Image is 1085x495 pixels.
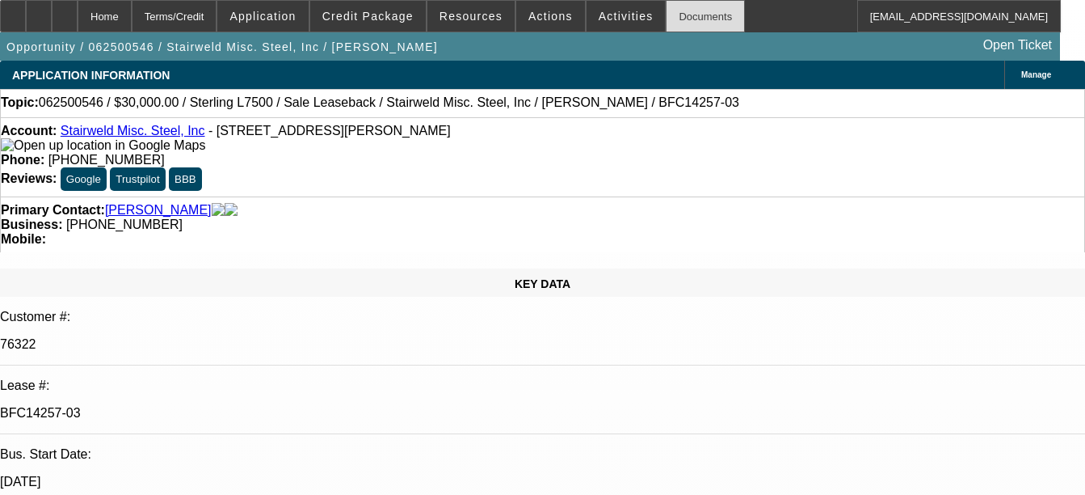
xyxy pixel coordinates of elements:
[217,1,308,32] button: Application
[528,10,573,23] span: Actions
[1,218,62,231] strong: Business:
[1,124,57,137] strong: Account:
[1,153,44,167] strong: Phone:
[61,124,205,137] a: Stairweld Misc. Steel, Inc
[39,95,739,110] span: 062500546 / $30,000.00 / Sterling L7500 / Sale Leaseback / Stairweld Misc. Steel, Inc / [PERSON_N...
[322,10,414,23] span: Credit Package
[587,1,666,32] button: Activities
[1,171,57,185] strong: Reviews:
[1,138,205,152] a: View Google Maps
[310,1,426,32] button: Credit Package
[515,277,570,290] span: KEY DATA
[1,203,105,218] strong: Primary Contact:
[208,124,451,137] span: - [STREET_ADDRESS][PERSON_NAME]
[6,40,438,53] span: Opportunity / 062500546 / Stairweld Misc. Steel, Inc / [PERSON_NAME]
[516,1,585,32] button: Actions
[599,10,654,23] span: Activities
[427,1,515,32] button: Resources
[12,69,170,82] span: APPLICATION INFORMATION
[61,167,107,191] button: Google
[229,10,296,23] span: Application
[66,218,183,231] span: [PHONE_NUMBER]
[977,32,1058,59] a: Open Ticket
[48,153,165,167] span: [PHONE_NUMBER]
[212,203,225,218] img: facebook-icon.png
[225,203,238,218] img: linkedin-icon.png
[110,167,165,191] button: Trustpilot
[1,232,46,246] strong: Mobile:
[1021,70,1051,79] span: Manage
[169,167,202,191] button: BBB
[1,138,205,153] img: Open up location in Google Maps
[439,10,503,23] span: Resources
[1,95,39,110] strong: Topic:
[105,203,212,218] a: [PERSON_NAME]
